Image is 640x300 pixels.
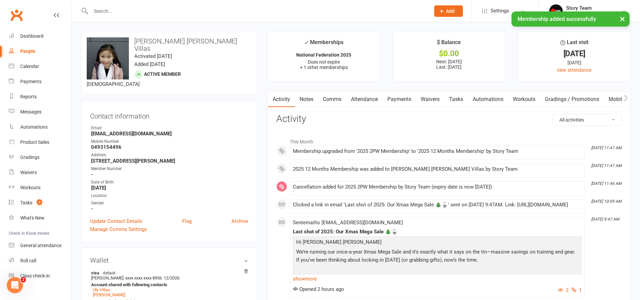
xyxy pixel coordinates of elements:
strong: [EMAIL_ADDRESS][DOMAIN_NAME] [91,131,248,137]
p: Hi [PERSON_NAME] [PERSON_NAME] [295,238,580,248]
div: Clicked a link in email 'Last shot of 2025: Our Xmas Mega Sale 🎄🥋' sent on [DATE] 9:47AM. Link: [... [293,202,582,208]
i: ✓ [304,39,308,46]
i: [DATE] 11:46 AM [591,181,621,186]
a: Dashboard [9,29,71,44]
div: Last shot of 2025: Our Xmas Mega Sale 🎄🥋 [293,229,582,235]
div: Last visit [560,38,588,50]
strong: 0493154496 [91,144,248,150]
i: [DATE] 11:47 AM [591,145,621,150]
div: Messages [20,109,41,114]
div: Workouts [20,185,40,190]
div: [DATE] [524,59,624,66]
strong: - [91,171,248,177]
div: Member Number [91,166,248,172]
a: Automations [468,92,508,107]
span: 2 [21,277,26,282]
div: Gender [91,200,248,206]
div: Story Team [566,5,603,11]
strong: [STREET_ADDRESS][PERSON_NAME] [91,158,248,164]
iframe: Intercom live chat [7,277,23,293]
div: Automations [20,124,48,130]
span: Does not expire [308,59,340,65]
a: Waivers [9,165,71,180]
div: Payments [20,79,41,84]
a: People [9,44,71,59]
strong: visa [91,270,245,275]
a: Waivers [416,92,444,107]
a: Update Contact Details [90,217,142,225]
button: 1 [571,286,582,294]
a: Flag [182,217,192,225]
div: Memberships [304,38,343,51]
p: Next: [DATE] Last: [DATE] [399,59,499,70]
a: Payments [383,92,416,107]
button: 2 [558,286,568,294]
a: General attendance kiosk mode [9,238,71,253]
div: Calendar [20,64,39,69]
div: Cancellation added for 2025 2PW Membership by Story Team (expiry date is now [DATE]) [293,184,582,190]
div: $ Balance [437,38,461,50]
i: [DATE] 9:47 AM [591,217,619,222]
a: Clubworx [8,7,25,24]
a: Comms [318,92,346,107]
i: [DATE] 11:47 AM [591,163,621,168]
div: Gradings [20,155,39,160]
a: Tasks 3 [9,195,71,210]
strong: Account shared with following contacts [91,282,245,287]
p: We’re running our once-a-year Xmas Mega Sale and it’s exactly what it says on the tin—massive sav... [295,248,580,266]
a: [PERSON_NAME] [93,292,125,297]
span: Opened 2 hours ago [293,286,344,292]
a: Archive [231,217,248,225]
div: Waivers [20,170,37,175]
time: Added [DATE] [134,61,165,67]
div: What's New [20,215,45,221]
a: Notes [295,92,318,107]
a: Messages [9,104,71,120]
div: Date of Birth [91,179,248,186]
a: Gradings / Promotions [540,92,604,107]
div: Address [91,152,248,158]
span: + 1 other memberships [300,65,348,70]
input: Search... [89,6,425,16]
div: Class check-in [20,273,50,278]
div: People [20,48,35,54]
li: This Month [276,135,622,145]
span: 3 [37,199,42,205]
div: Reports [20,94,37,99]
span: default [101,270,117,275]
div: Roll call [20,258,36,263]
div: Membership added successfully [511,11,630,27]
span: Add [446,8,454,14]
h3: Wallet [90,257,248,264]
span: Active member [144,71,181,77]
a: Gradings [9,150,71,165]
h3: Activity [276,114,622,124]
div: [DATE] [524,50,624,57]
a: Class kiosk mode [9,268,71,284]
time: Activated [DATE] [134,53,172,59]
a: Automations [9,120,71,135]
a: What's New [9,210,71,226]
div: Tasks [20,200,32,205]
a: Workouts [508,92,540,107]
div: Dashboard [20,33,44,39]
div: $0.00 [399,50,499,57]
span: [DEMOGRAPHIC_DATA] [87,81,140,87]
span: xxxx xxxx xxxx 8956 [125,275,162,280]
a: Tasks [444,92,468,107]
div: 2025 12 Months Membership was added to [PERSON_NAME] [PERSON_NAME] Villas by Story Team [293,166,582,172]
a: Workouts [9,180,71,195]
strong: - [91,206,248,212]
i: [DATE] 10:09 AM [591,199,621,204]
strong: [DATE] [91,185,248,191]
a: Reports [9,89,71,104]
a: view attendance [557,67,591,73]
a: Uly Villas [93,287,110,292]
a: Roll call [9,253,71,268]
img: thumb_image1689557048.png [549,4,563,18]
a: Product Sales [9,135,71,150]
a: Attendance [346,92,383,107]
a: Manage Comms Settings [90,225,147,233]
div: Product Sales [20,139,49,145]
a: show more [293,274,582,284]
